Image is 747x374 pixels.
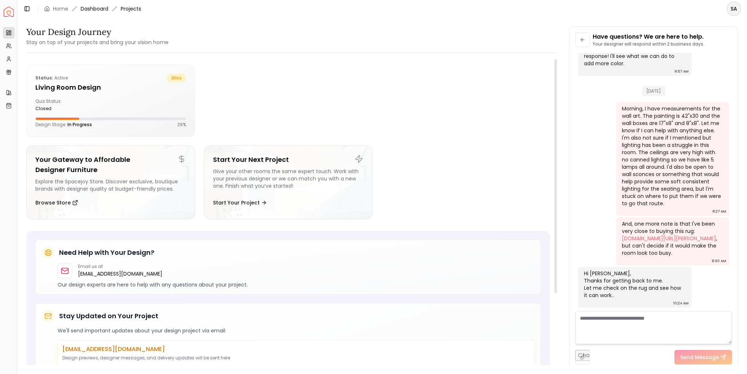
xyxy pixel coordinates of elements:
p: Your designer will respond within 2 business days. [593,41,704,47]
span: bliss [167,74,186,82]
p: 29 % [177,122,186,128]
button: Browse Store [35,195,78,210]
a: [EMAIL_ADDRESS][DOMAIN_NAME] [78,269,162,278]
h5: Living Room design [35,82,186,93]
p: Our design experts are here to help with any questions about your project. [58,281,535,288]
a: Dashboard [81,5,108,12]
small: Stay on top of your projects and bring your vision home [26,39,169,46]
p: Have questions? We are here to help. [593,32,704,41]
div: Explore the Spacejoy Store. Discover exclusive, boutique brands with designer quality at budget-f... [35,178,186,192]
div: Hi [PERSON_NAME], Thanks for getting back to me. Let me check on the rug and see how it can work.. [584,270,684,299]
div: 8:30 AM [712,257,726,265]
div: Quiz Status: [35,98,108,112]
a: Home [53,5,68,12]
h5: Your Gateway to Affordable Designer Furniture [35,155,186,175]
button: SA [727,1,741,16]
h5: Need Help with Your Design? [59,248,154,258]
span: In Progress [67,121,92,128]
nav: breadcrumb [44,5,141,12]
span: Projects [121,5,141,12]
a: Start Your Next ProjectGive your other rooms the same expert touch. Work with your previous desig... [204,145,373,219]
div: 8:27 AM [712,208,726,215]
div: Give your other rooms the same expert touch. Work with your previous designer or we can match you... [213,168,364,192]
span: [DATE] [642,86,665,96]
p: [EMAIL_ADDRESS][DOMAIN_NAME] [62,345,530,354]
b: Status: [35,75,53,81]
div: Morning, I have measurements for the wall art. The painting is 42"x30 and the wall boxes are 17"x... [622,105,722,207]
a: Spacejoy [4,7,14,17]
h5: Stay Updated on Your Project [59,311,158,321]
p: Design previews, designer messages, and delivery updates will be sent here [62,355,530,361]
p: active [35,74,68,82]
p: Email us at [78,264,162,269]
img: Spacejoy Logo [4,7,14,17]
div: 10:24 AM [673,300,689,307]
div: 9:57 AM [674,68,689,75]
a: Your Gateway to Affordable Designer FurnitureExplore the Spacejoy Store. Discover exclusive, bout... [26,145,195,219]
h3: Your Design Journey [26,26,169,38]
button: Start Your Project [213,195,267,210]
p: We'll send important updates about your design project via email: [58,327,535,334]
span: SA [727,2,740,15]
div: Thank you for the link and the quick response! I'll see what we can do to add more color. [584,45,684,67]
h5: Start Your Next Project [213,155,364,165]
div: And, one more note is that I've been very close to buying this rug: , but can't decide if it woul... [622,220,722,257]
p: Design Stage: [35,122,92,128]
div: closed [35,106,108,112]
a: [DOMAIN_NAME][URL][PERSON_NAME] [622,235,716,242]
